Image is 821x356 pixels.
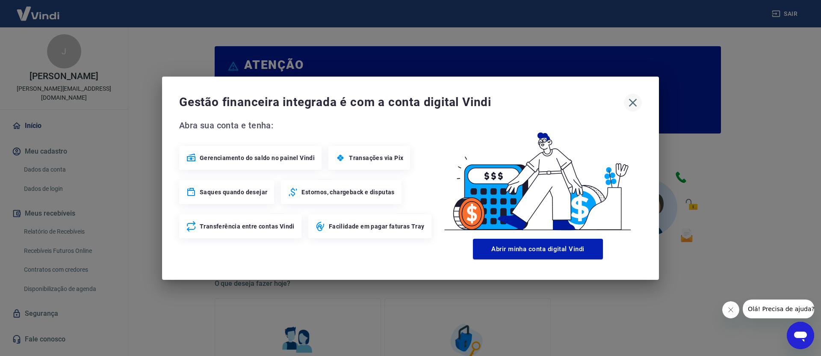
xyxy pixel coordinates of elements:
span: Saques quando desejar [200,188,267,196]
button: Abrir minha conta digital Vindi [473,239,603,259]
span: Abra sua conta e tenha: [179,119,434,132]
span: Transferência entre contas Vindi [200,222,295,231]
span: Gestão financeira integrada é com a conta digital Vindi [179,94,624,111]
iframe: Fechar mensagem [722,301,739,318]
iframe: Mensagem da empresa [743,300,814,318]
iframe: Botão para abrir a janela de mensagens [787,322,814,349]
span: Transações via Pix [349,154,403,162]
span: Gerenciamento do saldo no painel Vindi [200,154,315,162]
span: Olá! Precisa de ajuda? [5,6,72,13]
span: Estornos, chargeback e disputas [301,188,394,196]
span: Facilidade em pagar faturas Tray [329,222,425,231]
img: Good Billing [434,119,642,235]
